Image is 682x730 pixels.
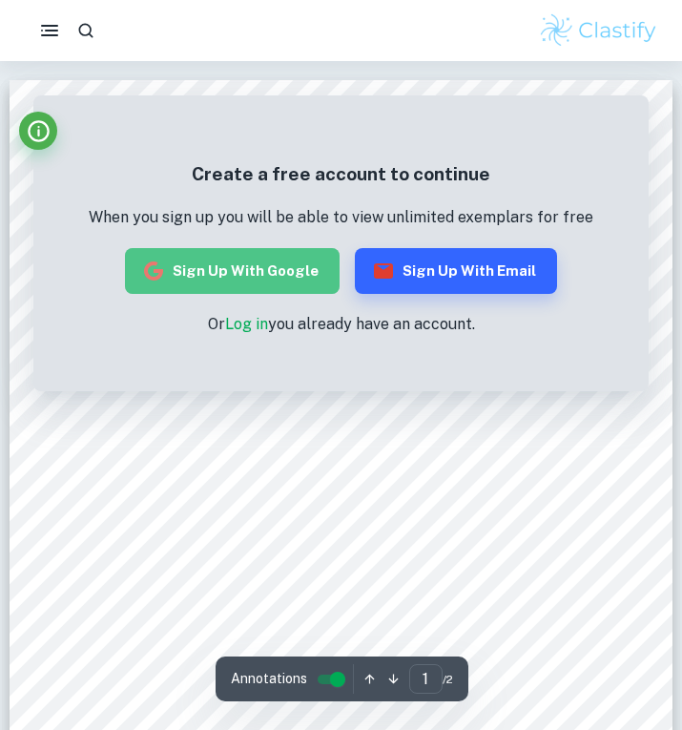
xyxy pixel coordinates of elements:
button: Info [19,112,57,150]
span: Annotations [231,669,307,689]
button: Sign up with Google [125,248,340,294]
h5: Create a free account to continue [89,160,593,188]
img: Clastify logo [538,11,659,50]
p: When you sign up you will be able to view unlimited exemplars for free [89,206,593,229]
button: Sign up with Email [355,248,557,294]
span: / 2 [443,671,453,688]
p: Or you already have an account. [89,313,593,336]
a: Log in [225,315,268,333]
